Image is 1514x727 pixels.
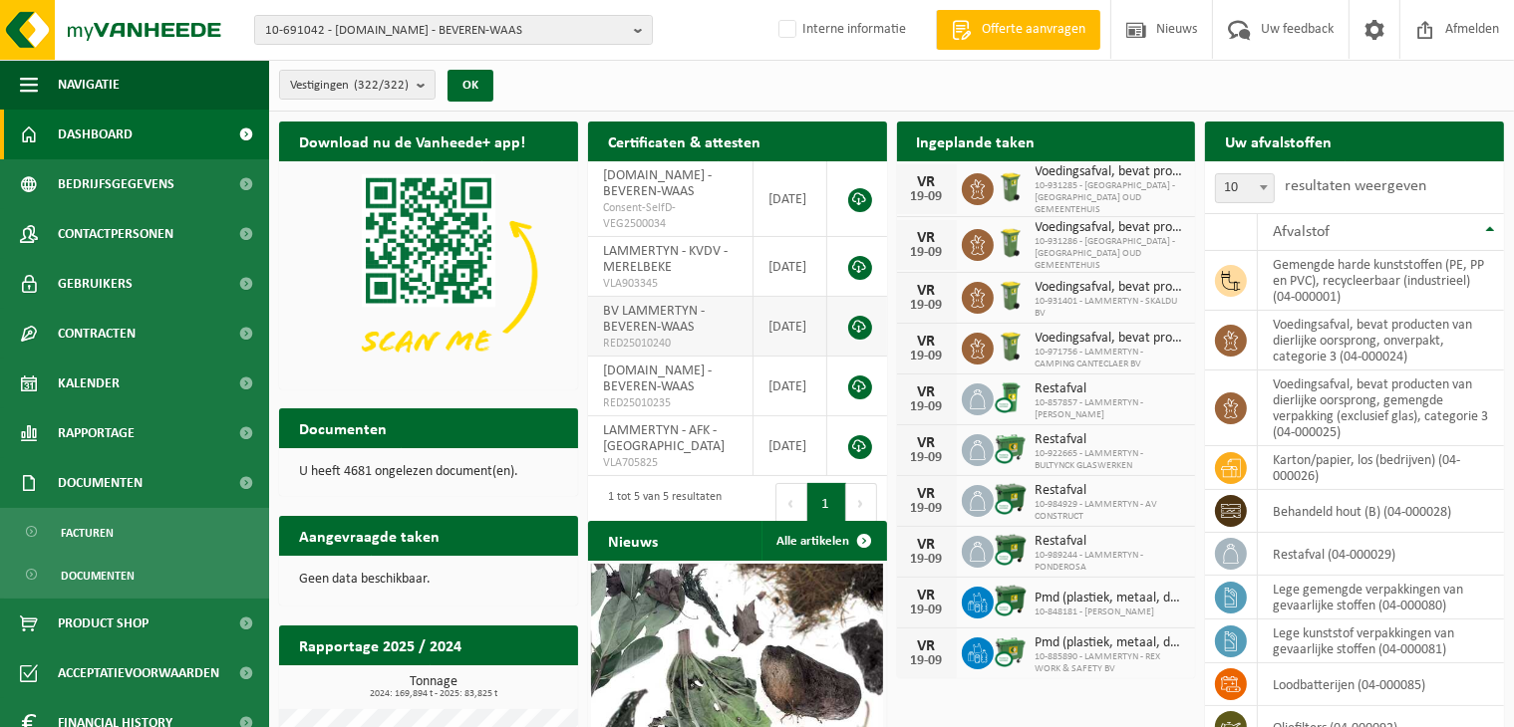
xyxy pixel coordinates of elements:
td: lege gemengde verpakkingen van gevaarlijke stoffen (04-000080) [1258,576,1504,619]
button: Vestigingen(322/322) [279,70,436,100]
p: U heeft 4681 ongelezen document(en). [299,465,558,479]
h2: Uw afvalstoffen [1205,121,1352,160]
span: Bedrijfsgegevens [58,159,174,209]
img: WB-0140-HPE-GN-50 [994,279,1028,313]
span: Documenten [58,458,143,508]
span: 10-922665 - LAMMERTYN - BULTYNCK GLASWERKEN [1036,448,1186,472]
div: 19-09 [907,553,947,567]
div: VR [907,174,947,190]
span: Voedingsafval, bevat producten van dierlijke oorsprong, onverpakt, categorie 3 [1036,280,1186,296]
div: VR [907,230,947,246]
td: behandeld hout (B) (04-000028) [1258,490,1504,533]
div: 1 tot 5 van 5 resultaten [598,481,722,525]
div: VR [907,638,947,654]
span: RED25010235 [603,395,738,411]
div: VR [907,283,947,299]
div: VR [907,537,947,553]
a: Alle artikelen [761,521,885,561]
a: Facturen [5,513,264,551]
span: LAMMERTYN - KVDV - MERELBEKE [603,244,728,275]
div: 19-09 [907,400,947,414]
img: WB-0140-HPE-GN-50 [994,330,1028,363]
span: 10-848181 - [PERSON_NAME] [1036,606,1186,618]
span: 10 [1215,173,1275,203]
div: VR [907,486,947,502]
h2: Documenten [279,408,407,447]
div: VR [907,334,947,350]
div: VR [907,384,947,400]
span: Voedingsafval, bevat producten van dierlijke oorsprong, onverpakt, categorie 3 [1036,220,1186,236]
a: Bekijk rapportage [430,664,576,704]
div: 19-09 [907,502,947,516]
a: Documenten [5,556,264,594]
span: Facturen [61,514,114,552]
span: 10-885890 - LAMMERTYN - REX WORK & SAFETY BV [1036,651,1186,675]
h2: Download nu de Vanheede+ app! [279,121,545,160]
td: lege kunststof verpakkingen van gevaarlijke stoffen (04-000081) [1258,619,1504,663]
img: WB-1100-CU [994,584,1028,617]
h2: Aangevraagde taken [279,516,459,555]
span: [DOMAIN_NAME] - BEVEREN-WAAS [603,168,712,199]
span: Consent-SelfD-VEG2500034 [603,200,738,232]
span: 10-931401 - LAMMERTYN - SKALDU BV [1036,296,1186,320]
span: Restafval [1036,534,1186,550]
div: 19-09 [907,451,947,465]
count: (322/322) [354,79,409,92]
span: Pmd (plastiek, metaal, drankkartons) (bedrijven) [1036,591,1186,606]
td: [DATE] [754,237,827,297]
div: VR [907,435,947,451]
img: Download de VHEPlus App [279,161,578,385]
a: Offerte aanvragen [936,10,1100,50]
span: RED25010240 [603,336,738,352]
div: 19-09 [907,299,947,313]
span: Vestigingen [290,71,409,101]
h2: Ingeplande taken [897,121,1056,160]
span: Offerte aanvragen [977,20,1090,40]
span: LAMMERTYN - AFK - [GEOGRAPHIC_DATA] [603,423,725,454]
span: Contactpersonen [58,209,173,259]
span: Restafval [1036,432,1186,448]
span: Navigatie [58,60,120,110]
img: WB-0140-HPE-GN-50 [994,170,1028,204]
span: VLA705825 [603,455,738,471]
label: resultaten weergeven [1285,178,1426,194]
img: WB-1100-CU [994,533,1028,567]
td: voedingsafval, bevat producten van dierlijke oorsprong, gemengde verpakking (exclusief glas), cat... [1258,370,1504,446]
span: Restafval [1036,483,1186,499]
span: Rapportage [58,408,135,458]
h2: Nieuws [588,521,678,560]
span: 10-857857 - LAMMERTYN - [PERSON_NAME] [1036,397,1186,421]
span: Pmd (plastiek, metaal, drankkartons) (bedrijven) [1036,635,1186,651]
img: WB-0660-CU [994,634,1028,668]
img: WB-1100-CU [994,482,1028,516]
td: karton/papier, los (bedrijven) (04-000026) [1258,446,1504,490]
div: 19-09 [907,654,947,668]
span: 2024: 169,894 t - 2025: 83,825 t [289,689,578,699]
span: Dashboard [58,110,133,159]
td: [DATE] [754,161,827,237]
div: 19-09 [907,190,947,204]
td: gemengde harde kunststoffen (PE, PP en PVC), recycleerbaar (industrieel) (04-000001) [1258,251,1504,311]
span: Restafval [1036,381,1186,397]
span: 10-984929 - LAMMERTYN - AV CONSTRUCT [1036,499,1186,523]
td: [DATE] [754,297,827,357]
span: Gebruikers [58,259,133,309]
span: 10-691042 - [DOMAIN_NAME] - BEVEREN-WAAS [265,16,626,46]
span: VLA903345 [603,276,738,292]
img: WB-0240-CU [994,380,1028,414]
button: OK [448,70,493,102]
td: [DATE] [754,357,827,416]
div: 19-09 [907,350,947,363]
button: Previous [775,483,807,523]
span: Documenten [61,557,135,595]
div: VR [907,588,947,604]
span: Acceptatievoorwaarden [58,648,219,698]
span: Kalender [58,359,120,408]
img: WB-0140-HPE-GN-50 [994,226,1028,260]
label: Interne informatie [774,15,906,45]
td: restafval (04-000029) [1258,533,1504,576]
span: Product Shop [58,599,149,648]
div: 19-09 [907,246,947,260]
span: BV LAMMERTYN - BEVEREN-WAAS [603,304,705,335]
button: Next [846,483,877,523]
